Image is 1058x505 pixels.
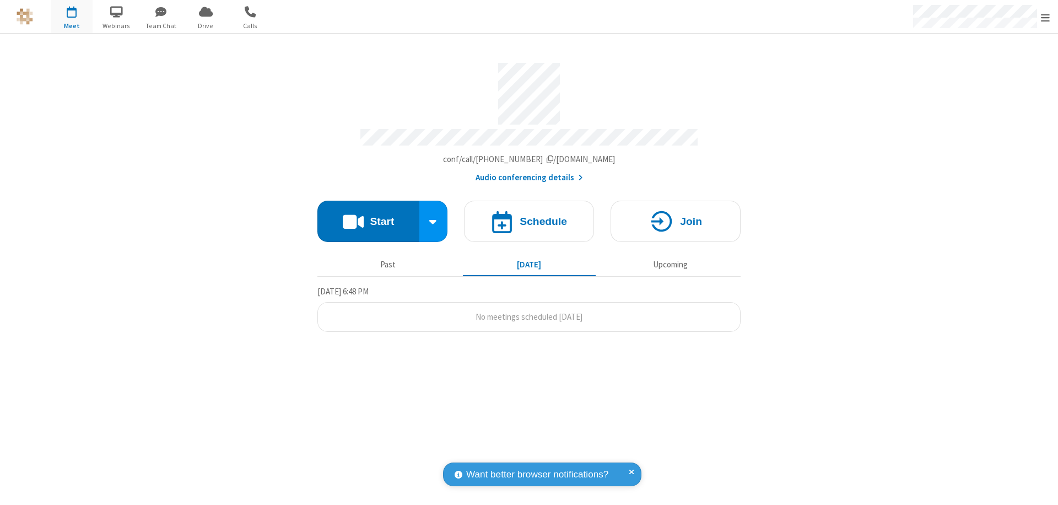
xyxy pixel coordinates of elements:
[317,201,419,242] button: Start
[464,201,594,242] button: Schedule
[611,201,741,242] button: Join
[317,285,741,332] section: Today's Meetings
[230,21,271,31] span: Calls
[463,254,596,275] button: [DATE]
[17,8,33,25] img: QA Selenium DO NOT DELETE OR CHANGE
[680,216,702,227] h4: Join
[466,468,608,482] span: Want better browser notifications?
[443,154,616,164] span: Copy my meeting room link
[51,21,93,31] span: Meet
[141,21,182,31] span: Team Chat
[96,21,137,31] span: Webinars
[322,254,455,275] button: Past
[476,171,583,184] button: Audio conferencing details
[476,311,582,322] span: No meetings scheduled [DATE]
[317,286,369,297] span: [DATE] 6:48 PM
[443,153,616,166] button: Copy my meeting room linkCopy my meeting room link
[419,201,448,242] div: Start conference options
[317,55,741,184] section: Account details
[185,21,226,31] span: Drive
[520,216,567,227] h4: Schedule
[604,254,737,275] button: Upcoming
[370,216,394,227] h4: Start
